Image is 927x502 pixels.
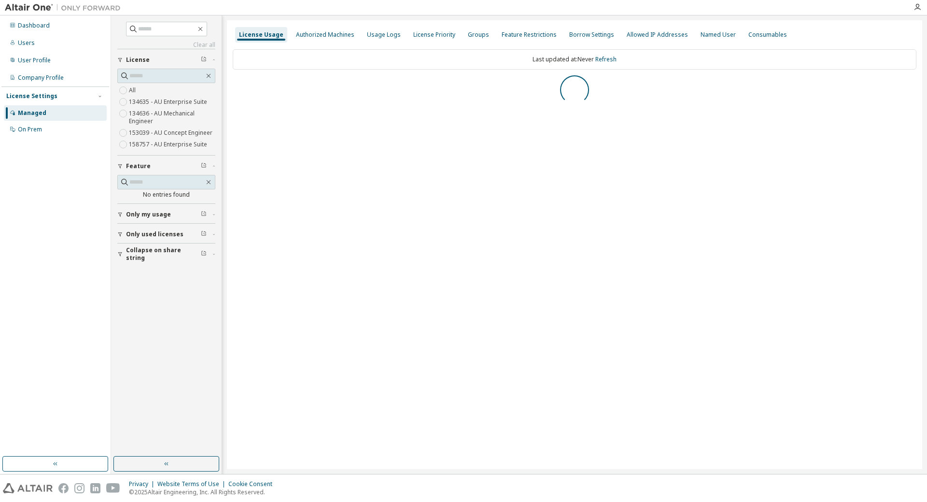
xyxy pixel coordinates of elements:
button: Only used licenses [117,224,215,245]
div: Company Profile [18,74,64,82]
button: Feature [117,156,215,177]
span: License [126,56,150,64]
label: 158757 - AU Enterprise Suite [129,139,209,150]
div: Authorized Machines [296,31,354,39]
div: Website Terms of Use [157,480,228,488]
div: Managed [18,109,46,117]
span: Clear filter [201,230,207,238]
a: Clear all [117,41,215,49]
div: Groups [468,31,489,39]
div: Feature Restrictions [502,31,557,39]
label: All [129,85,138,96]
div: Users [18,39,35,47]
div: Usage Logs [367,31,401,39]
span: Feature [126,162,151,170]
div: Privacy [129,480,157,488]
button: License [117,49,215,71]
img: linkedin.svg [90,483,100,493]
div: Named User [701,31,736,39]
div: License Priority [413,31,455,39]
span: Clear filter [201,211,207,218]
div: Consumables [748,31,787,39]
a: Refresh [595,55,617,63]
button: Only my usage [117,204,215,225]
div: License Usage [239,31,283,39]
img: instagram.svg [74,483,84,493]
span: Clear filter [201,250,207,258]
label: 134636 - AU Mechanical Engineer [129,108,215,127]
div: Cookie Consent [228,480,278,488]
div: Borrow Settings [569,31,614,39]
div: No entries found [117,191,215,199]
img: youtube.svg [106,483,120,493]
span: Clear filter [201,162,207,170]
img: altair_logo.svg [3,483,53,493]
div: On Prem [18,126,42,133]
img: Altair One [5,3,126,13]
span: Only my usage [126,211,171,218]
p: © 2025 Altair Engineering, Inc. All Rights Reserved. [129,488,278,496]
button: Collapse on share string [117,244,215,265]
div: License Settings [6,92,57,100]
div: Allowed IP Addresses [627,31,688,39]
span: Clear filter [201,56,207,64]
span: Only used licenses [126,230,183,238]
div: Last updated at: Never [233,49,916,70]
label: 153039 - AU Concept Engineer [129,127,214,139]
span: Collapse on share string [126,246,201,262]
div: Dashboard [18,22,50,29]
img: facebook.svg [58,483,69,493]
label: 134635 - AU Enterprise Suite [129,96,209,108]
div: User Profile [18,57,51,64]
